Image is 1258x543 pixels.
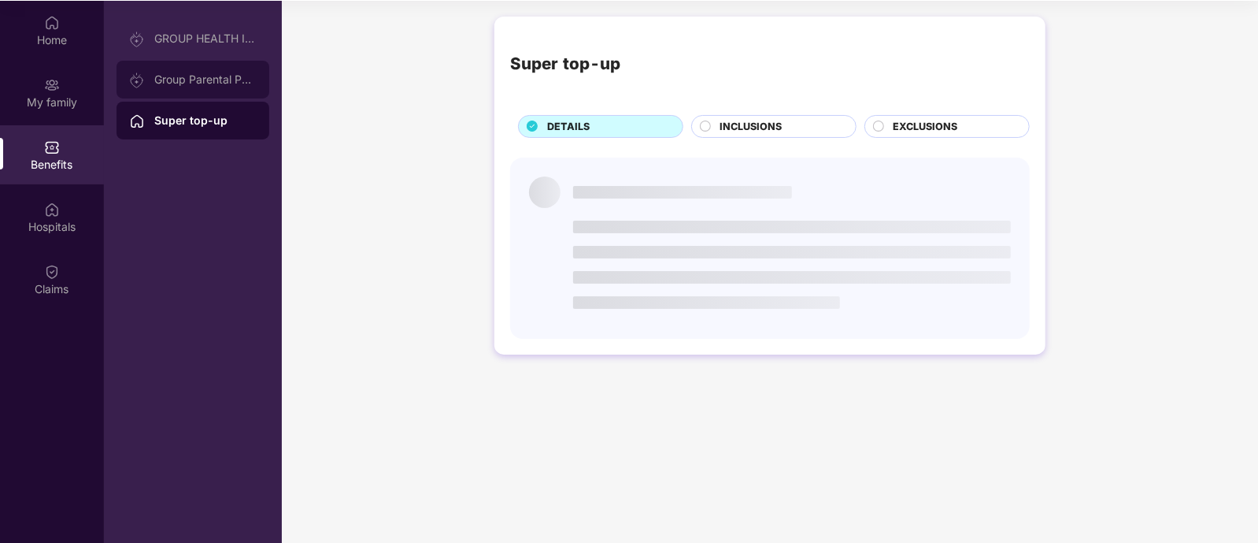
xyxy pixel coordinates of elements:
img: svg+xml;base64,PHN2ZyB3aWR0aD0iMjAiIGhlaWdodD0iMjAiIHZpZXdCb3g9IjAgMCAyMCAyMCIgZmlsbD0ibm9uZSIgeG... [129,32,145,47]
img: svg+xml;base64,PHN2ZyBpZD0iQmVuZWZpdHMiIHhtbG5zPSJodHRwOi8vd3d3LnczLm9yZy8yMDAwL3N2ZyIgd2lkdGg9Ij... [44,139,60,155]
img: svg+xml;base64,PHN2ZyBpZD0iSG9zcGl0YWxzIiB4bWxucz0iaHR0cDovL3d3dy53My5vcmcvMjAwMC9zdmciIHdpZHRoPS... [44,202,60,218]
span: DETAILS [547,119,590,135]
span: EXCLUSIONS [894,119,958,135]
div: Group Parental Policy [154,73,257,86]
div: Super top-up [154,113,257,128]
img: svg+xml;base64,PHN2ZyB3aWR0aD0iMjAiIGhlaWdodD0iMjAiIHZpZXdCb3g9IjAgMCAyMCAyMCIgZmlsbD0ibm9uZSIgeG... [44,77,60,93]
img: svg+xml;base64,PHN2ZyBpZD0iSG9tZSIgeG1sbnM9Imh0dHA6Ly93d3cudzMub3JnLzIwMDAvc3ZnIiB3aWR0aD0iMjAiIG... [44,15,60,31]
span: INCLUSIONS [720,119,783,135]
div: GROUP HEALTH INSURANCE [154,32,257,45]
img: svg+xml;base64,PHN2ZyBpZD0iSG9tZSIgeG1sbnM9Imh0dHA6Ly93d3cudzMub3JnLzIwMDAvc3ZnIiB3aWR0aD0iMjAiIG... [129,113,145,129]
div: Super top-up [510,51,620,76]
img: svg+xml;base64,PHN2ZyBpZD0iQ2xhaW0iIHhtbG5zPSJodHRwOi8vd3d3LnczLm9yZy8yMDAwL3N2ZyIgd2lkdGg9IjIwIi... [44,264,60,280]
img: svg+xml;base64,PHN2ZyB3aWR0aD0iMjAiIGhlaWdodD0iMjAiIHZpZXdCb3g9IjAgMCAyMCAyMCIgZmlsbD0ibm9uZSIgeG... [129,73,145,88]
